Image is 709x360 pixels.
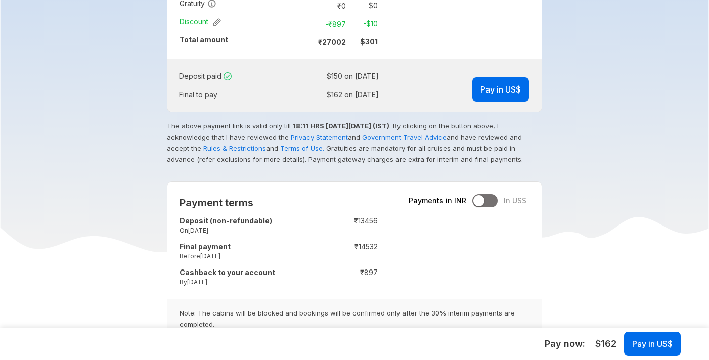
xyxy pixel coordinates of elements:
[167,299,542,342] small: Note: The cabins will be blocked and bookings will be confirmed only after the 30% interim paymen...
[313,214,318,240] td: :
[179,85,283,104] td: Final to pay
[350,17,378,31] td: -$ 10
[293,122,389,130] strong: 18:11 HRS [DATE][DATE] (IST)
[303,33,307,51] td: :
[303,15,307,33] td: :
[472,77,529,102] button: Pay in US$
[409,196,466,206] span: Payments in INR
[282,85,286,104] td: :
[167,120,540,165] p: The above payment link is valid only till . By clicking on the button above, I acknowledge that I...
[180,35,228,44] strong: Total amount
[291,133,348,141] a: Privacy Statement
[180,242,231,251] strong: Final payment
[180,17,221,27] span: Discount
[280,144,324,152] a: Terms of Use.
[203,144,266,152] a: Rules & Restrictions
[360,37,378,46] strong: $ 301
[313,240,318,265] td: :
[307,17,350,31] td: -₹ 897
[362,133,447,141] a: Government Travel Advice
[180,252,313,260] small: Before [DATE]
[180,197,378,209] h2: Payment terms
[180,268,275,277] strong: Cashback to your account
[318,240,378,265] td: ₹ 14532
[504,196,526,206] span: In US$
[313,265,318,291] td: :
[179,67,283,85] td: Deposit paid
[318,214,378,240] td: ₹ 13456
[180,226,313,235] small: On [DATE]
[318,38,346,47] strong: ₹ 27002
[624,332,681,356] button: Pay in US$
[595,337,616,350] span: $ 162
[286,87,379,102] td: $ 162 on [DATE]
[180,216,272,225] strong: Deposit (non-refundable)
[282,67,286,85] td: :
[318,265,378,291] td: ₹ 897
[180,278,313,286] small: By [DATE]
[545,338,585,350] h5: Pay now:
[286,69,379,83] td: $ 150 on [DATE]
